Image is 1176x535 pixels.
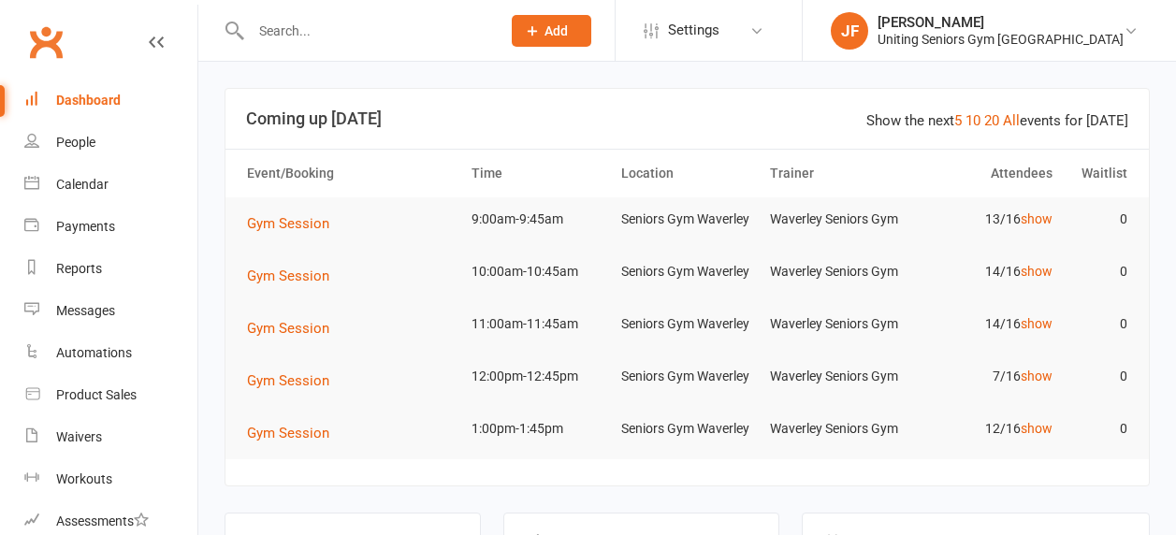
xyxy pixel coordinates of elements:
a: Product Sales [24,374,197,416]
td: 0 [1061,250,1136,294]
div: Show the next events for [DATE] [866,109,1128,132]
td: 14/16 [911,250,1061,294]
td: 7/16 [911,354,1061,398]
td: 0 [1061,197,1136,241]
td: 0 [1061,354,1136,398]
a: Messages [24,290,197,332]
button: Add [512,15,591,47]
td: Waverley Seniors Gym [762,407,911,451]
div: [PERSON_NAME] [878,14,1124,31]
div: Uniting Seniors Gym [GEOGRAPHIC_DATA] [878,31,1124,48]
button: Gym Session [247,212,342,235]
a: 20 [984,112,999,129]
span: Gym Session [247,267,329,284]
td: 13/16 [911,197,1061,241]
td: 10:00am-10:45am [463,250,613,294]
a: show [1021,421,1053,436]
a: show [1021,264,1053,279]
td: Seniors Gym Waverley [613,250,762,294]
button: Gym Session [247,265,342,287]
td: 1:00pm-1:45pm [463,407,613,451]
td: 11:00am-11:45am [463,302,613,346]
a: show [1021,316,1053,331]
h3: Coming up [DATE] [246,109,1128,128]
td: Seniors Gym Waverley [613,197,762,241]
th: Trainer [762,150,911,197]
div: People [56,135,95,150]
td: 14/16 [911,302,1061,346]
div: Dashboard [56,93,121,108]
th: Event/Booking [239,150,463,197]
a: All [1003,112,1020,129]
div: Calendar [56,177,109,192]
span: Gym Session [247,320,329,337]
div: Messages [56,303,115,318]
a: show [1021,211,1053,226]
button: Gym Session [247,317,342,340]
td: Waverley Seniors Gym [762,354,911,398]
td: Seniors Gym Waverley [613,407,762,451]
th: Waitlist [1061,150,1136,197]
a: Payments [24,206,197,248]
td: 0 [1061,302,1136,346]
a: show [1021,369,1053,383]
span: Gym Session [247,372,329,389]
th: Attendees [911,150,1061,197]
td: 12/16 [911,407,1061,451]
span: Gym Session [247,215,329,232]
td: 9:00am-9:45am [463,197,613,241]
a: Calendar [24,164,197,206]
a: Automations [24,332,197,374]
a: Reports [24,248,197,290]
div: Product Sales [56,387,137,402]
div: Assessments [56,513,149,528]
a: Waivers [24,416,197,458]
a: 5 [954,112,962,129]
td: Waverley Seniors Gym [762,250,911,294]
a: Clubworx [22,19,69,65]
th: Time [463,150,613,197]
div: Workouts [56,471,112,486]
td: Seniors Gym Waverley [613,354,762,398]
a: Dashboard [24,80,197,122]
a: People [24,122,197,164]
span: Add [544,23,568,38]
input: Search... [245,18,487,44]
div: Automations [56,345,132,360]
th: Location [613,150,762,197]
td: Waverley Seniors Gym [762,302,911,346]
span: Settings [668,9,719,51]
a: Workouts [24,458,197,500]
div: Waivers [56,429,102,444]
td: Waverley Seniors Gym [762,197,911,241]
span: Gym Session [247,425,329,441]
td: 0 [1061,407,1136,451]
div: Reports [56,261,102,276]
div: JF [831,12,868,50]
a: 10 [965,112,980,129]
td: Seniors Gym Waverley [613,302,762,346]
button: Gym Session [247,369,342,392]
td: 12:00pm-12:45pm [463,354,613,398]
button: Gym Session [247,422,342,444]
div: Payments [56,219,115,234]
